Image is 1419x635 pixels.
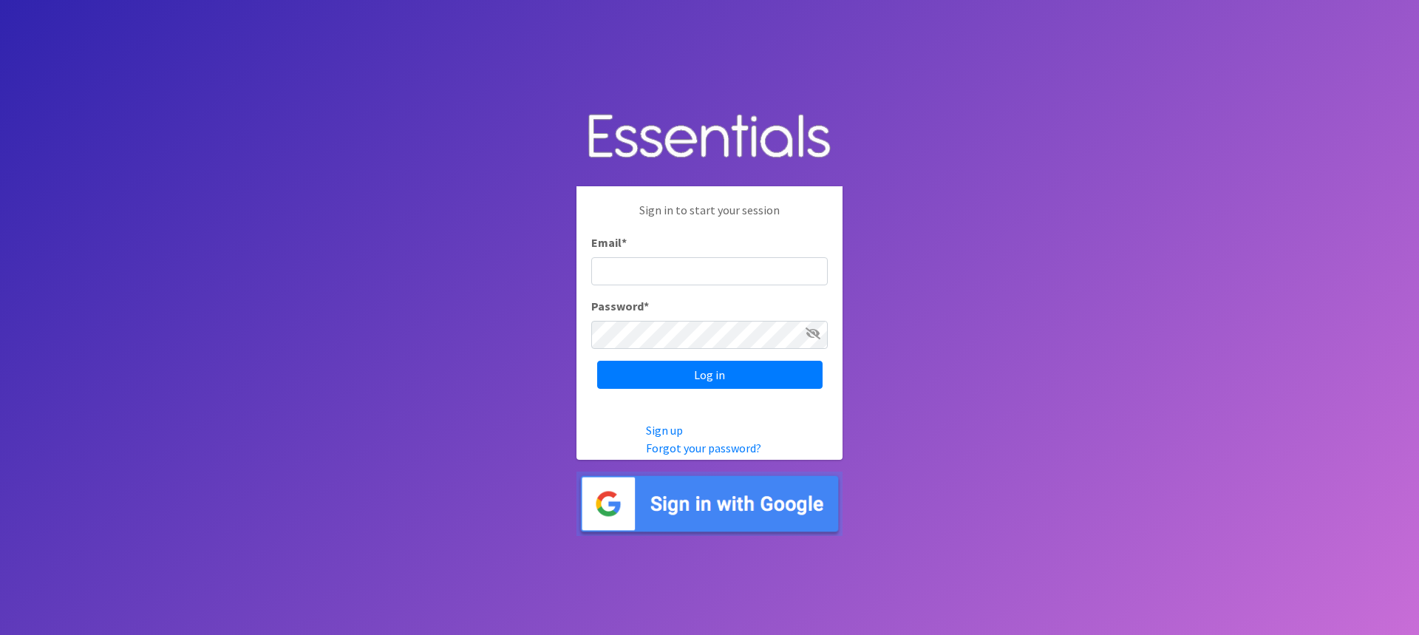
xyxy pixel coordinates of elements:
[576,472,843,536] img: Sign in with Google
[597,361,823,389] input: Log in
[591,234,627,251] label: Email
[576,99,843,175] img: Human Essentials
[591,297,649,315] label: Password
[646,423,683,438] a: Sign up
[646,441,761,455] a: Forgot your password?
[591,201,828,234] p: Sign in to start your session
[622,235,627,250] abbr: required
[644,299,649,313] abbr: required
